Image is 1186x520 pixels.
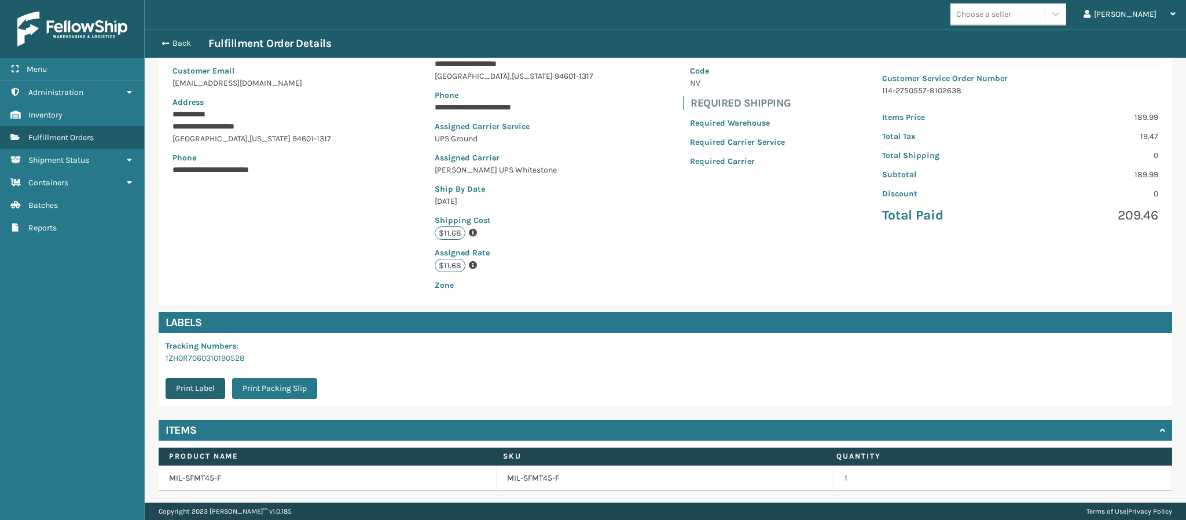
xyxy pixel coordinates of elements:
label: Quantity [836,451,1149,462]
p: Discount [882,188,1014,200]
p: Subtotal [882,169,1014,181]
span: Address [172,97,204,107]
a: 1ZH0R7060310190528 [166,353,245,363]
span: [US_STATE] [512,71,553,81]
a: MIL-SFMT45-F [507,473,559,484]
p: 0 [1027,188,1158,200]
div: Choose a seller [956,8,1011,20]
p: [PERSON_NAME] UPS Whitestone [435,164,593,176]
p: Assigned Rate [435,247,593,259]
span: Inventory [28,110,63,120]
h3: Fulfillment Order Details [208,36,331,50]
p: $11.68 [435,226,465,240]
a: Privacy Policy [1128,507,1172,515]
button: Print Packing Slip [232,378,317,399]
p: [DATE] [435,195,593,207]
span: [US_STATE] [249,134,291,144]
p: 0 [1027,149,1158,162]
p: Ship By Date [435,183,593,195]
span: Reports [28,223,57,233]
p: Total Paid [882,207,1014,224]
td: MIL-SFMT45-F [159,466,497,491]
p: Customer Service Order Number [882,72,1158,85]
p: Zone [435,279,593,291]
p: Copyright 2023 [PERSON_NAME]™ v 1.0.185 [159,503,292,520]
img: logo [17,12,127,46]
p: Required Carrier [690,155,785,167]
p: Shipping Cost [435,214,593,226]
p: Code [690,65,785,77]
p: NV [690,77,785,89]
span: Menu [27,64,47,74]
p: [EMAIL_ADDRESS][DOMAIN_NAME] [172,77,337,89]
p: $11.68 [435,259,465,272]
p: Phone [172,152,337,164]
td: 1 [834,466,1172,491]
span: 94601-1317 [555,71,593,81]
p: Phone [435,89,593,101]
p: Total Shipping [882,149,1014,162]
p: 19.47 [1027,130,1158,142]
span: , [248,134,249,144]
p: Customer Email [172,65,337,77]
button: Back [155,38,208,49]
span: Containers [28,178,68,188]
p: Total Tax [882,130,1014,142]
p: 189.99 [1027,169,1158,181]
p: Items Price [882,111,1014,123]
p: Assigned Carrier Service [435,120,593,133]
p: Assigned Carrier [435,152,593,164]
span: Shipment Status [28,155,89,165]
span: Administration [28,87,83,97]
label: Product Name [169,451,482,462]
label: SKU [503,451,816,462]
p: UPS Ground [435,133,593,145]
p: 209.46 [1027,207,1158,224]
span: Fulfillment Orders [28,133,94,142]
button: Print Label [166,378,225,399]
span: Tracking Numbers : [166,341,238,351]
h4: Labels [159,312,1172,333]
p: Required Warehouse [690,117,785,129]
span: [GEOGRAPHIC_DATA] [172,134,248,144]
h4: Items [166,423,197,437]
span: [GEOGRAPHIC_DATA] [435,71,510,81]
h4: Required Shipping [691,96,792,110]
p: Required Carrier Service [690,136,785,148]
span: Batches [28,200,58,210]
span: 94601-1317 [292,134,331,144]
span: , [510,71,512,81]
p: 189.99 [1027,111,1158,123]
div: | [1086,503,1172,520]
p: 114-2750557-8102638 [882,85,1158,97]
a: Terms of Use [1086,507,1126,515]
